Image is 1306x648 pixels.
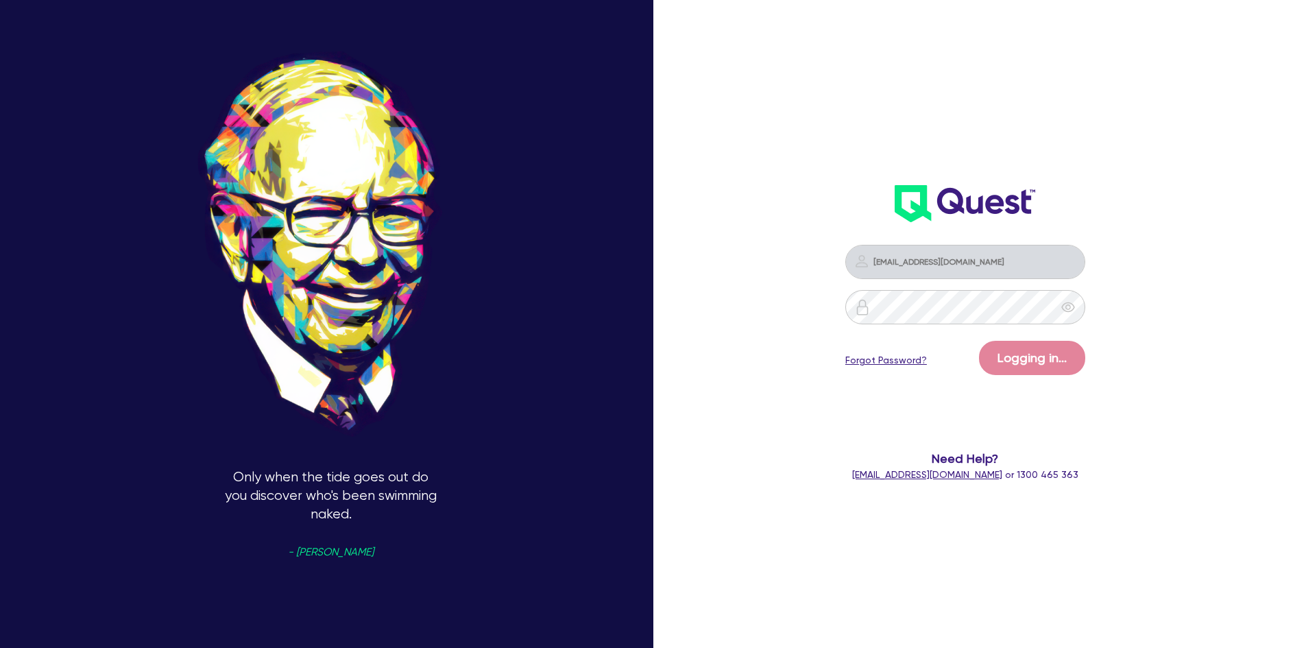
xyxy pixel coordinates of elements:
[979,341,1085,375] button: Logging in...
[288,547,374,557] span: - [PERSON_NAME]
[854,253,870,269] img: icon-password
[1061,300,1075,314] span: eye
[845,353,927,368] a: Forgot Password?
[852,469,1002,480] a: [EMAIL_ADDRESS][DOMAIN_NAME]
[845,245,1085,279] input: Email address
[854,299,871,315] img: icon-password
[852,469,1078,480] span: or 1300 465 363
[895,185,1035,222] img: wH2k97JdezQIQAAAABJRU5ErkJggg==
[790,449,1141,468] span: Need Help?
